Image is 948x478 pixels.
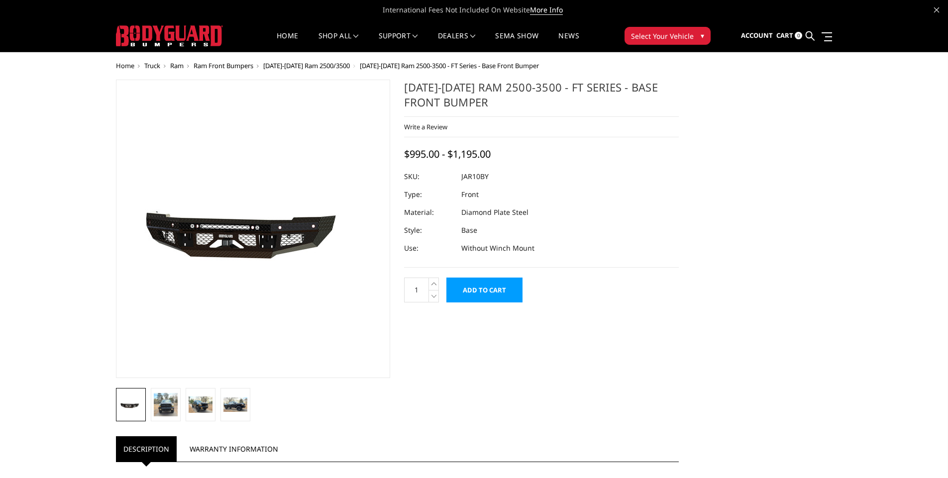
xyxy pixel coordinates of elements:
[404,147,491,161] span: $995.00 - $1,195.00
[116,80,391,378] a: 2010-2018 Ram 2500-3500 - FT Series - Base Front Bumper
[776,22,802,49] a: Cart 0
[116,61,134,70] a: Home
[461,203,528,221] dd: Diamond Plate Steel
[194,61,253,70] a: Ram Front Bumpers
[154,393,178,416] img: 2010-2018 Ram 2500-3500 - FT Series - Base Front Bumper
[461,186,479,203] dd: Front
[404,203,454,221] dt: Material:
[404,80,679,117] h1: [DATE]-[DATE] Ram 2500-3500 - FT Series - Base Front Bumper
[741,22,773,49] a: Account
[119,399,143,410] img: 2010-2018 Ram 2500-3500 - FT Series - Base Front Bumper
[404,122,447,131] a: Write a Review
[625,27,711,45] button: Select Your Vehicle
[404,239,454,257] dt: Use:
[631,31,694,41] span: Select Your Vehicle
[438,32,476,52] a: Dealers
[776,31,793,40] span: Cart
[223,397,247,412] img: 2010-2018 Ram 2500-3500 - FT Series - Base Front Bumper
[277,32,298,52] a: Home
[144,61,160,70] a: Truck
[446,278,523,302] input: Add to Cart
[404,186,454,203] dt: Type:
[701,30,704,41] span: ▾
[379,32,418,52] a: Support
[495,32,538,52] a: SEMA Show
[263,61,350,70] a: [DATE]-[DATE] Ram 2500/3500
[189,396,212,413] img: 2010-2018 Ram 2500-3500 - FT Series - Base Front Bumper
[182,436,286,462] a: Warranty Information
[116,436,177,462] a: Description
[404,168,454,186] dt: SKU:
[116,25,223,46] img: BODYGUARD BUMPERS
[128,173,377,285] img: 2010-2018 Ram 2500-3500 - FT Series - Base Front Bumper
[795,32,802,39] span: 0
[741,31,773,40] span: Account
[530,5,563,15] a: More Info
[404,221,454,239] dt: Style:
[360,61,539,70] span: [DATE]-[DATE] Ram 2500-3500 - FT Series - Base Front Bumper
[318,32,359,52] a: shop all
[461,221,477,239] dd: Base
[461,168,489,186] dd: JAR10BY
[558,32,579,52] a: News
[461,239,534,257] dd: Without Winch Mount
[170,61,184,70] a: Ram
